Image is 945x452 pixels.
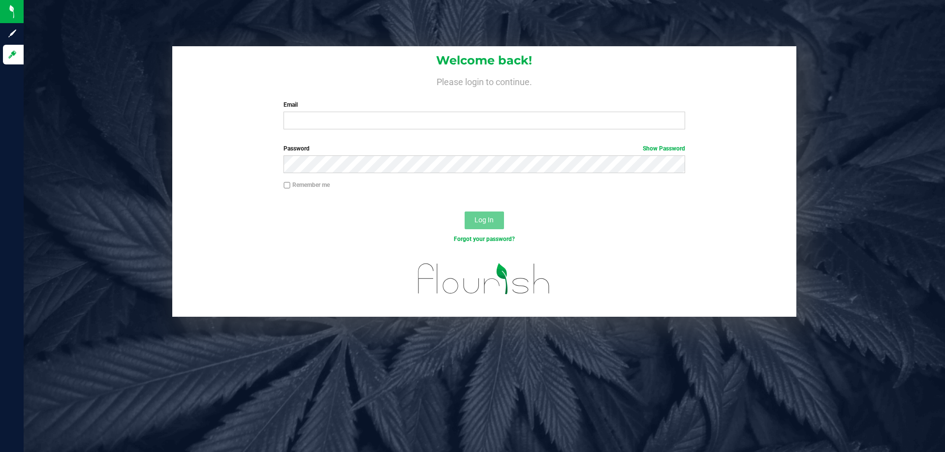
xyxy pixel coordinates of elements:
[283,181,330,189] label: Remember me
[643,145,685,152] a: Show Password
[172,54,796,67] h1: Welcome back!
[465,211,504,229] button: Log In
[474,216,494,224] span: Log In
[283,182,290,189] input: Remember me
[283,100,685,109] label: Email
[7,29,17,38] inline-svg: Sign up
[406,254,562,304] img: flourish_logo.svg
[7,50,17,60] inline-svg: Log in
[172,75,796,87] h4: Please login to continue.
[454,236,515,242] a: Forgot your password?
[283,145,310,152] span: Password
